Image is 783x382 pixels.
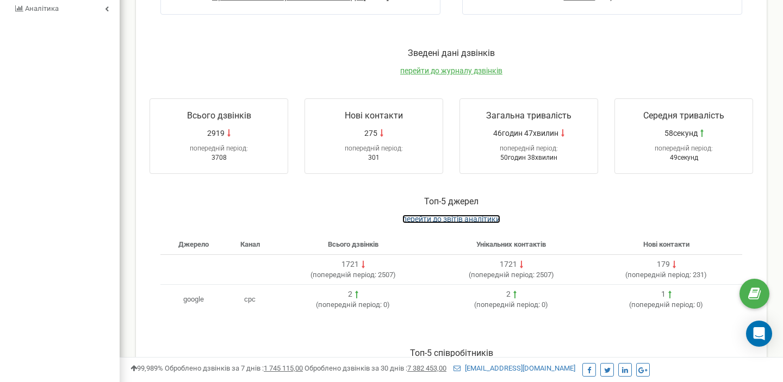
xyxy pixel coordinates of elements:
a: перейти до звітів аналітики [402,215,500,223]
span: 275 [364,128,377,139]
span: 58секунд [664,128,698,139]
span: Оброблено дзвінків за 30 днів : [304,364,446,372]
span: 2919 [207,128,225,139]
a: перейти до журналу дзвінків [400,66,502,75]
span: ( 0 ) [629,300,703,309]
span: Зведені дані дзвінків [408,48,495,58]
span: попередній період: [345,145,403,152]
span: ( 0 ) [316,300,390,309]
span: попередній період: [476,300,540,309]
span: попередній період: [471,271,535,279]
a: [EMAIL_ADDRESS][DOMAIN_NAME] [453,364,575,372]
span: 46годин 47хвилин [493,128,558,139]
u: 7 382 453,00 [407,364,446,372]
span: Оброблено дзвінків за 7 днів : [165,364,303,372]
div: 1721 [500,259,517,270]
span: ( 2507 ) [469,271,554,279]
span: Нові контакти [345,110,403,121]
span: Нові контакти [643,240,689,248]
span: Джерело [178,240,209,248]
u: 1 745 115,00 [264,364,303,372]
span: попередній період: [631,300,695,309]
span: Toп-5 джерел [424,196,478,206]
span: Канал [240,240,260,248]
span: 301 [368,154,380,161]
span: 3708 [212,154,227,161]
div: 179 [657,259,670,270]
div: 2 [506,289,511,300]
span: Аналiтика [25,4,59,12]
span: Всього дзвінків [328,240,378,248]
span: 99,989% [130,364,163,372]
span: Загальна тривалість [486,110,571,121]
span: 50годин 38хвилин [500,154,557,161]
span: попередній період: [500,145,558,152]
td: google [160,285,226,315]
span: попередній період: [318,300,382,309]
span: ( 2507 ) [310,271,396,279]
span: ( 231 ) [625,271,707,279]
span: Середня тривалість [643,110,724,121]
div: 2 [348,289,352,300]
span: Toп-5 співробітників [410,348,493,358]
span: ( 0 ) [474,300,548,309]
div: 1 [661,289,666,300]
div: Open Intercom Messenger [746,321,772,347]
span: попередній період: [190,145,248,152]
span: 49секунд [670,154,698,161]
span: попередній період: [313,271,376,279]
span: Всього дзвінків [187,110,251,121]
span: попередній період: [655,145,713,152]
span: попередній період: [627,271,691,279]
td: cpc [226,285,274,315]
div: 1721 [341,259,359,270]
span: Унікальних контактів [476,240,546,248]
